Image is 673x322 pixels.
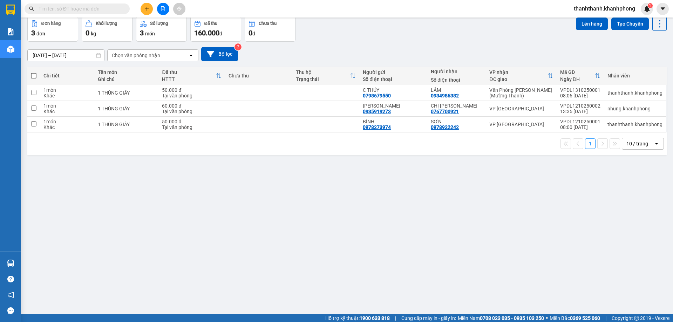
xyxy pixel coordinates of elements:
div: VPDL1310250001 [560,87,600,93]
div: 0767700921 [431,109,459,114]
button: aim [173,3,185,15]
button: file-add [157,3,169,15]
div: Văn Phòng [PERSON_NAME] (Mường Thanh) [489,87,553,98]
div: VP [GEOGRAPHIC_DATA] [489,106,553,111]
span: 3 [140,29,144,37]
div: VP [GEOGRAPHIC_DATA] [489,122,553,127]
input: Select a date range. [28,50,104,61]
div: nhung.khanhphong [607,106,662,111]
svg: open [654,141,659,146]
span: đ [219,31,222,36]
div: 1 THÙNG GIẤY [98,106,155,111]
span: Miền Bắc [550,314,600,322]
button: Chưa thu0đ [245,16,295,42]
div: C THỦY [363,87,424,93]
div: Tên món [98,69,155,75]
img: warehouse-icon [7,260,14,267]
div: 60.000 đ [162,103,221,109]
div: VPDL1210250002 [560,103,600,109]
sup: 1 [648,3,653,8]
div: 1 THÙNG GIẤY [98,122,155,127]
div: thanhthanh.khanhphong [607,90,662,96]
div: ANH BẢO [363,103,424,109]
div: VP nhận [489,69,547,75]
img: logo.jpg [4,4,28,28]
div: Tại văn phòng [162,124,221,130]
div: Mã GD [560,69,595,75]
button: Lên hàng [576,18,608,30]
div: 1 THÙNG GIẤY [98,90,155,96]
div: 0978922242 [431,124,459,130]
span: notification [7,292,14,298]
img: solution-icon [7,28,14,35]
li: VP Văn Phòng [PERSON_NAME] (Mường Thanh) [48,30,93,53]
button: Đơn hàng3đơn [27,16,78,42]
img: warehouse-icon [7,46,14,53]
span: copyright [634,316,639,321]
div: Chi tiết [43,73,90,78]
button: Đã thu160.000đ [190,16,241,42]
div: 0935919273 [363,109,391,114]
span: message [7,307,14,314]
div: ĐC giao [489,76,547,82]
span: 0 [86,29,89,37]
button: plus [141,3,153,15]
input: Tìm tên, số ĐT hoặc mã đơn [39,5,121,13]
div: 1 món [43,87,90,93]
strong: 0708 023 035 - 0935 103 250 [480,315,544,321]
div: Chưa thu [229,73,289,78]
th: Toggle SortBy [158,67,225,85]
div: 10 / trang [626,140,648,147]
div: Chọn văn phòng nhận [112,52,160,59]
span: đơn [36,31,45,36]
span: ⚪️ [546,317,548,320]
button: Tạo Chuyến [611,18,649,30]
div: Tại văn phòng [162,93,221,98]
button: Khối lượng0kg [82,16,132,42]
img: logo-vxr [6,5,15,15]
div: HTTT [162,76,216,82]
span: caret-down [660,6,666,12]
span: | [395,314,396,322]
div: Khác [43,109,90,114]
span: thanhthanh.khanhphong [568,4,641,13]
div: Số điện thoại [363,76,424,82]
span: search [29,6,34,11]
svg: open [188,53,194,58]
div: Thu hộ [296,69,351,75]
div: Số điện thoại [431,77,482,83]
div: Nhân viên [607,73,662,78]
span: file-add [161,6,165,11]
div: Khối lượng [96,21,117,26]
span: 1 [649,3,651,8]
div: VPDL1210250001 [560,119,600,124]
div: Người nhận [431,69,482,74]
div: Số lượng [150,21,168,26]
span: plus [144,6,149,11]
button: caret-down [657,3,669,15]
span: question-circle [7,276,14,282]
span: kg [91,31,96,36]
button: Số lượng3món [136,16,187,42]
img: icon-new-feature [644,6,650,12]
div: Đã thu [162,69,216,75]
th: Toggle SortBy [292,67,360,85]
div: SƠN [431,119,482,124]
div: 0798679550 [363,93,391,98]
span: 0 [249,29,252,37]
strong: 0369 525 060 [570,315,600,321]
div: Đã thu [204,21,217,26]
span: Hỗ trợ kỹ thuật: [325,314,390,322]
div: 1 món [43,119,90,124]
div: Khác [43,93,90,98]
div: Người gửi [363,69,424,75]
div: Tại văn phòng [162,109,221,114]
div: Ngày ĐH [560,76,595,82]
div: 08:00 [DATE] [560,124,600,130]
strong: 1900 633 818 [360,315,390,321]
div: BÌNH [363,119,424,124]
div: 0934986382 [431,93,459,98]
div: Đơn hàng [41,21,61,26]
div: 13:35 [DATE] [560,109,600,114]
div: CHỊ QUỲNH [431,103,482,109]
